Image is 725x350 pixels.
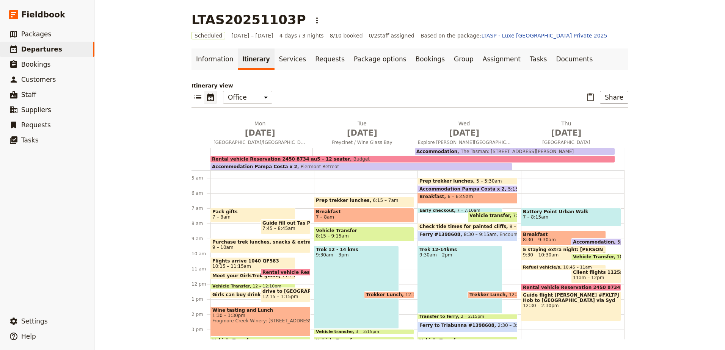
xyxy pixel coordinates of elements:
[417,223,518,230] div: Check tide times for painted cliffs8 – 8:30am
[316,252,397,258] span: 9:30am – 3pm
[210,284,295,289] div: Vehicle Transfer12 – 12:10pm
[521,246,606,261] div: 5 staying extra night: [PERSON_NAME], [PERSON_NAME], [PERSON_NAME], [PERSON_NAME], Tess9:30 – 10:...
[419,186,508,191] span: Accommodation Pampa Costa x 2
[316,247,397,252] span: Trek 12 - 14 kms
[373,198,398,206] span: 6:15 – 7am
[21,9,65,20] span: Fieldbook
[210,163,512,170] div: Accommodation Pampa Costa x 2Piermont Retreat
[416,149,457,154] span: Accommodation
[191,82,628,89] p: Itinerary view
[418,127,511,139] span: [DATE]
[316,228,412,233] span: Vehicle Transfer
[411,48,449,70] a: Bookings
[191,327,210,333] div: 3 pm
[311,14,323,27] button: Actions
[521,208,621,227] div: Battery Point Urban Walk7 – 8:15am
[415,139,514,145] span: Explore [PERSON_NAME][GEOGRAPHIC_DATA]
[521,291,621,321] div: Guide flight [PERSON_NAME] #FXLTPJ Hob to [GEOGRAPHIC_DATA] via Syd12:30 – 2:30pm
[523,214,619,220] span: 7 – 8:15am
[260,287,311,302] div: drive to [GEOGRAPHIC_DATA] before winery if time to spare12:15 – 1:15pm
[417,314,518,319] div: Transfer to ferry2 – 2:15pm
[312,120,414,148] button: Tue [DATE]Freycinet / Wine Glass Bay
[419,338,516,343] span: Vehicle Transfer
[523,247,604,252] span: 5 staying extra night: [PERSON_NAME], [PERSON_NAME], [PERSON_NAME], [PERSON_NAME], Tess
[262,294,298,299] span: 12:15 – 1:15pm
[418,120,511,139] h2: Wed
[210,238,311,253] div: Purchase trek lunches, snacks & extra bkfast for day 2 plus dinner spread9 – 10am
[571,253,621,261] div: Vehicle Transfer10 – 10:30am
[571,269,621,283] div: Client flights 1125am QF58411am – 12pm
[21,317,48,325] span: Settings
[212,273,282,278] span: Meet your GirlsTrek guide
[419,178,476,184] span: Prep trekker lunches
[364,291,414,298] div: Trekker Lunch12:30 – 1pm
[366,292,405,297] span: Trekker Lunch
[405,292,434,297] span: 12:30 – 1pm
[262,289,309,294] span: drive to [GEOGRAPHIC_DATA] before winery if time to spare
[191,91,204,104] button: List view
[212,284,253,289] span: Vehicle Transfer
[191,220,210,227] div: 8 am
[469,213,513,218] span: Vehicle transfer
[314,197,414,208] div: Prep trekker lunches6:15 – 7am
[523,232,604,237] span: Breakfast
[210,139,309,145] span: [GEOGRAPHIC_DATA]/[GEOGRAPHIC_DATA]/Freycinet
[417,208,502,213] div: Early checkout7 – 7:10am
[312,139,411,145] span: Freycinet / Wine Glass Bay
[468,212,518,223] div: Vehicle transfer7:15 – 8am
[262,220,309,226] span: Guide fill out Tas Parks Bus/tour voucher week before and print for vehicle
[517,120,619,148] button: Thu [DATE][GEOGRAPHIC_DATA]
[210,257,295,272] div: Flights arrive 1040 QF58310:15 – 11:15am
[212,258,293,264] span: Flights arrive 1040 QF583
[520,127,613,139] span: [DATE]
[191,236,210,242] div: 9 am
[419,247,501,252] span: Trek 12-14kms
[212,164,297,169] span: Accommodation Pampa Costa x 2
[212,338,309,343] span: Vehicle Transfer
[238,48,274,70] a: Itinerary
[191,311,210,317] div: 2 pm
[191,190,210,196] div: 6 am
[469,292,509,297] span: Trekker Lunch
[573,270,619,275] span: Client flights 1125am QF584
[316,338,412,343] span: Vehicle Transfer
[21,136,39,144] span: Tasks
[573,254,617,259] span: Vehicle Transfer
[262,270,403,275] span: Rental vehicle Reservation 2450 8734 au5 – 12 seater
[523,265,563,270] span: Refuel vehicle/s
[297,164,339,169] span: Piermont Retreat
[584,91,597,104] button: Paste itinerary item
[419,314,461,319] span: Transfer to ferry
[21,30,51,38] span: Packages
[617,254,648,259] span: 10 – 10:30am
[617,239,643,244] span: 5pm – 9am
[330,32,363,39] span: 8/10 booked
[314,227,414,242] div: Vehicle Transfer8:15 – 9:15am
[417,246,502,314] div: Trek 12-14kms9:30am – 2pm
[212,245,234,250] span: 9 – 10am
[523,237,556,242] span: 8:30 – 9:30am
[521,284,621,291] div: Rental vehicle Reservation 2450 8734 au5 – 12 seater
[212,318,309,323] span: Frogmore Creek Winery: [STREET_ADDRESS]
[417,185,518,192] div: Accommodation Pampa Costa x 25:15pm – 5:30am
[279,32,324,39] span: 4 days / 3 nights
[350,156,370,162] span: Budget
[213,127,306,139] span: [DATE]
[191,12,306,27] h1: LTAS20251103P
[210,148,619,170] div: Accommodation Pampa Costa x 2Piermont RetreatRental vehicle Reservation 2450 8734 au5 – 12 seater...
[314,246,399,329] div: Trek 12 - 14 kms9:30am – 3pm
[212,264,251,269] span: 10:15 – 11:15am
[417,178,518,185] div: Prep trekker lunches5 – 5:30am
[417,231,518,242] div: Ferry #13986088:30 – 9:15amEncounter [PERSON_NAME][GEOGRAPHIC_DATA]
[191,251,210,257] div: 10 am
[210,156,615,162] div: Rental vehicle Reservation 2450 8734 au5 – 12 seaterBudget
[210,306,311,336] div: Wine tasting and Lunch1:30 – 3:30pmFrogmore Creek Winery: [STREET_ADDRESS]
[498,323,531,331] span: 2:30 – 3:15pm
[508,186,548,191] span: 5:15pm – 5:30am
[213,120,306,139] h2: Mon
[311,48,349,70] a: Requests
[447,194,473,203] span: 6 – 6:45am
[21,121,51,129] span: Requests
[260,219,311,234] div: Guide fill out Tas Parks Bus/tour voucher week before and print for vehicle7:45 – 8:45am
[212,292,293,297] span: Girls can buy drinks for accom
